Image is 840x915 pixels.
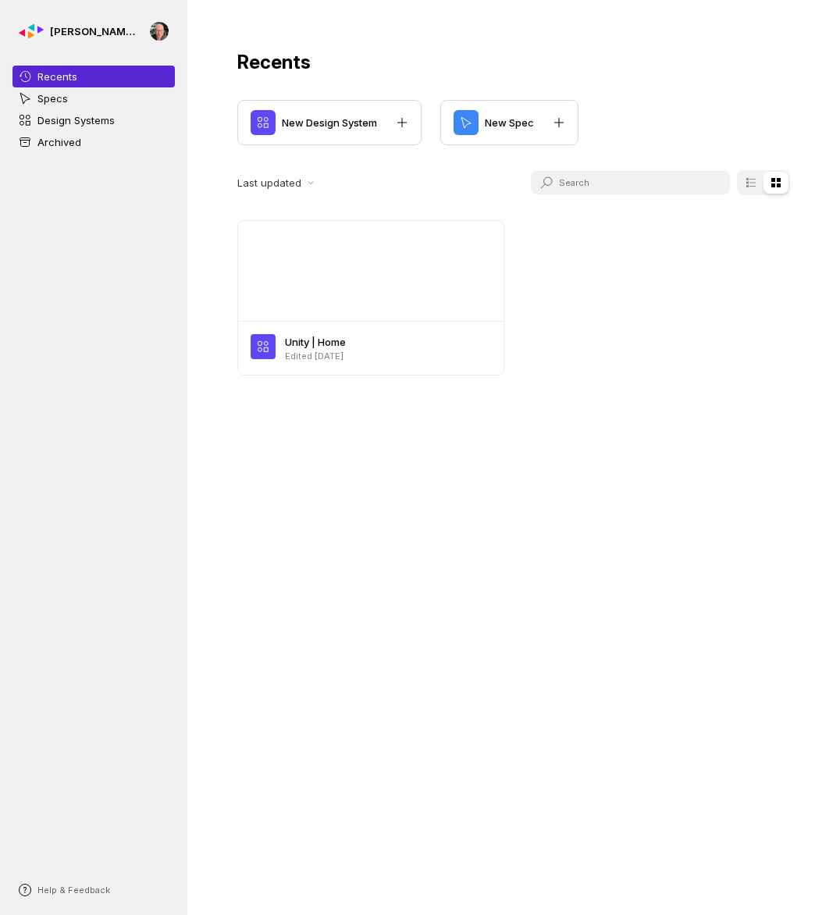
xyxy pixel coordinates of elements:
p: Help & Feedback [37,884,110,896]
p: Last updated [237,175,308,190]
p: Recents [37,69,77,84]
p: New Design System [282,115,377,130]
p: New Spec [485,115,534,130]
p: [PERSON_NAME] Design System [50,23,137,39]
a: Specs [12,87,175,109]
p: Archived [37,134,81,150]
p: Design Systems [37,112,115,128]
p: Edited [DATE] [285,350,466,362]
a: Recents [12,66,175,87]
a: Design Systems [12,109,175,131]
p: Recents [237,50,790,75]
p: Specs [37,91,68,106]
input: Search [559,171,702,194]
p: Unity | Home [285,334,466,350]
a: Archived [12,131,175,153]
